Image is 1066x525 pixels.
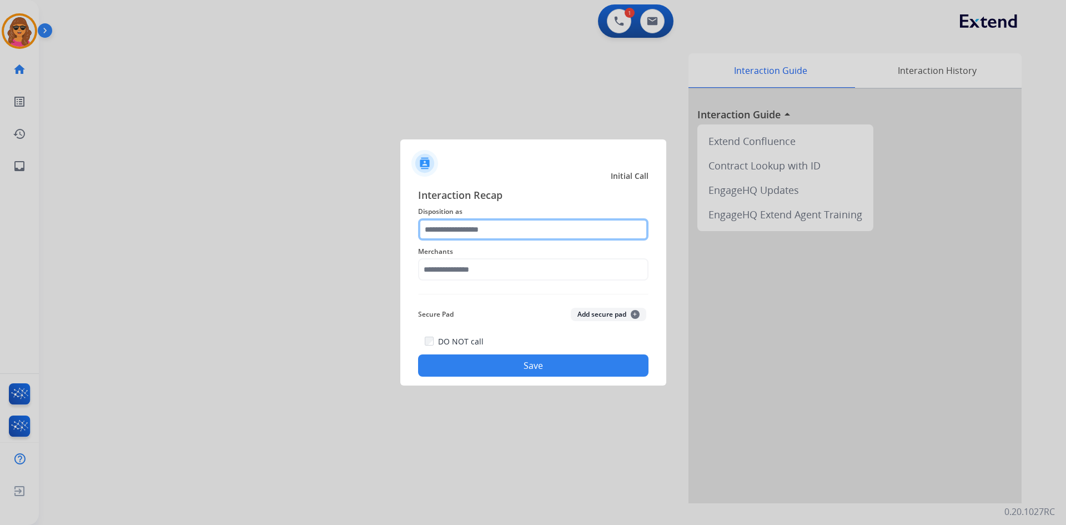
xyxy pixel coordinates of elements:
[1004,505,1055,518] p: 0.20.1027RC
[418,205,648,218] span: Disposition as
[438,336,484,347] label: DO NOT call
[418,187,648,205] span: Interaction Recap
[611,171,648,182] span: Initial Call
[418,245,648,258] span: Merchants
[418,354,648,377] button: Save
[631,310,640,319] span: +
[418,308,454,321] span: Secure Pad
[571,308,646,321] button: Add secure pad+
[411,150,438,177] img: contactIcon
